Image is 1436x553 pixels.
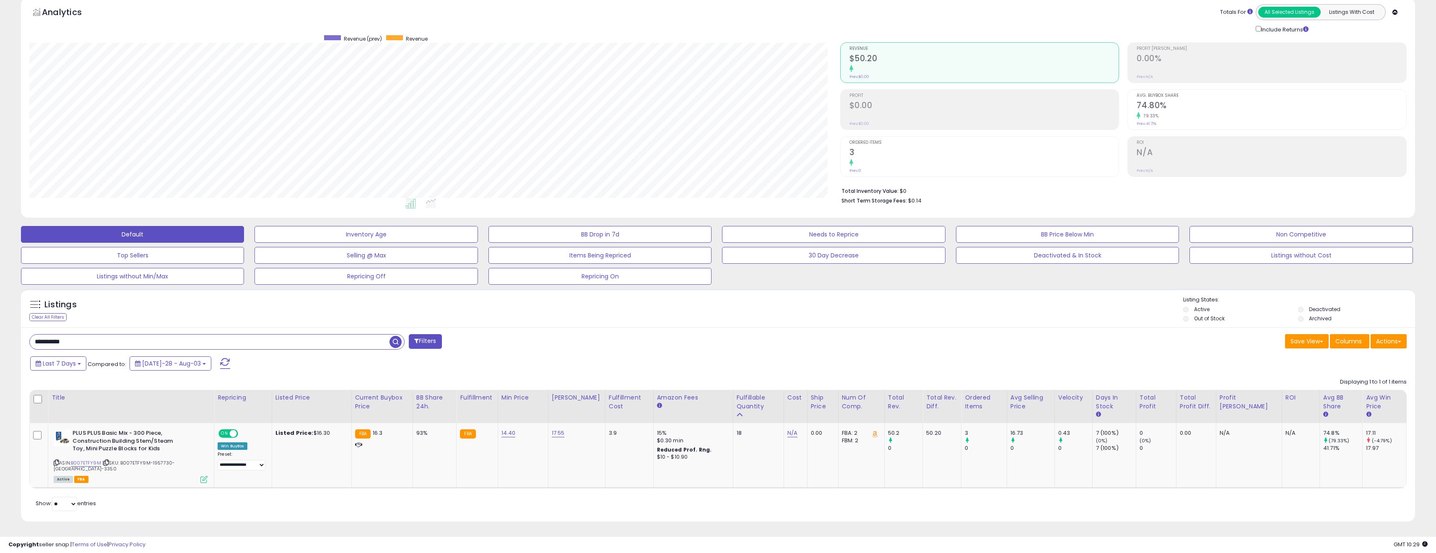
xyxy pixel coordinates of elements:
[841,187,898,195] b: Total Inventory Value:
[1189,226,1413,243] button: Non Competitive
[1140,113,1158,119] small: 79.33%
[219,430,230,437] span: ON
[926,393,958,411] div: Total Rev. Diff.
[722,247,945,264] button: 30 Day Decrease
[811,393,835,411] div: Ship Price
[1140,393,1173,411] div: Total Profit
[1372,437,1392,444] small: (-4.79%)
[1366,429,1406,437] div: 17.11
[552,393,602,402] div: [PERSON_NAME]
[1323,411,1328,418] small: Avg BB Share.
[1137,74,1153,79] small: Prev: N/A
[888,444,922,452] div: 0
[842,429,878,437] div: FBA: 2
[1180,393,1213,411] div: Total Profit Diff.
[1258,7,1321,18] button: All Selected Listings
[355,393,409,411] div: Current Buybox Price
[406,35,428,42] span: Revenue
[1096,411,1101,418] small: Days In Stock.
[1323,444,1362,452] div: 41.71%
[965,444,1006,452] div: 0
[71,460,101,467] a: B007ETFY9M
[849,121,869,126] small: Prev: $0.00
[1194,315,1225,322] label: Out of Stock
[237,430,250,437] span: OFF
[657,402,662,410] small: Amazon Fees.
[1096,437,1108,444] small: (0%)
[1183,296,1415,304] p: Listing States:
[1058,393,1089,402] div: Velocity
[1096,429,1136,437] div: 7 (100%)
[416,429,450,437] div: 93%
[416,393,453,411] div: BB Share 24h.
[488,226,712,243] button: BB Drop in 7d
[488,268,712,285] button: Repricing On
[109,540,145,548] a: Privacy Policy
[908,197,922,205] span: $0.14
[849,74,869,79] small: Prev: $0.00
[842,393,881,411] div: Num of Comp.
[1137,47,1406,51] span: Profit [PERSON_NAME]
[1366,444,1406,452] div: 17.97
[1366,411,1371,418] small: Avg Win Price.
[88,360,126,368] span: Compared to:
[1329,437,1349,444] small: (79.33%)
[849,148,1119,159] h2: 3
[965,429,1006,437] div: 3
[1096,444,1136,452] div: 7 (100%)
[1249,24,1319,34] div: Include Returns
[29,313,67,321] div: Clear All Filters
[1137,101,1406,112] h2: 74.80%
[1285,429,1313,437] div: N/A
[849,47,1119,51] span: Revenue
[1096,393,1132,411] div: Days In Stock
[1010,393,1051,411] div: Avg Selling Price
[1285,334,1329,348] button: Save View
[1394,540,1428,548] span: 2025-08-11 10:29 GMT
[36,499,96,507] span: Show: entries
[1010,429,1054,437] div: 16.73
[1010,444,1054,452] div: 0
[1323,429,1362,437] div: 74.8%
[142,359,201,368] span: [DATE]-28 - Aug-03
[849,101,1119,112] h2: $0.00
[218,452,265,470] div: Preset:
[254,247,478,264] button: Selling @ Max
[1320,7,1383,18] button: Listings With Cost
[849,54,1119,65] h2: $50.20
[888,393,919,411] div: Total Rev.
[409,334,441,349] button: Filters
[74,476,88,483] span: FBA
[849,168,861,173] small: Prev: 0
[1137,148,1406,159] h2: N/A
[72,540,107,548] a: Terms of Use
[811,429,832,437] div: 0.00
[52,393,210,402] div: Title
[956,226,1179,243] button: BB Price Below Min
[1323,393,1359,411] div: Avg BB Share
[657,454,727,461] div: $10 - $10.90
[1137,54,1406,65] h2: 0.00%
[501,393,545,402] div: Min Price
[254,268,478,285] button: Repricing Off
[1220,393,1278,411] div: Profit [PERSON_NAME]
[1366,393,1403,411] div: Avg Win Price
[956,247,1179,264] button: Deactivated & In Stock
[722,226,945,243] button: Needs to Reprice
[1371,334,1407,348] button: Actions
[737,429,777,437] div: 18
[1137,93,1406,98] span: Avg. Buybox Share
[355,429,371,439] small: FBA
[1137,140,1406,145] span: ROI
[841,197,907,204] b: Short Term Storage Fees:
[8,541,145,549] div: seller snap | |
[8,540,39,548] strong: Copyright
[1220,429,1275,437] div: N/A
[849,140,1119,145] span: Ordered Items
[54,429,70,446] img: 41LUWun1ssL._SL40_.jpg
[552,429,565,437] a: 17.55
[609,429,647,437] div: 3.9
[965,393,1003,411] div: Ordered Items
[787,393,804,402] div: Cost
[21,226,244,243] button: Default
